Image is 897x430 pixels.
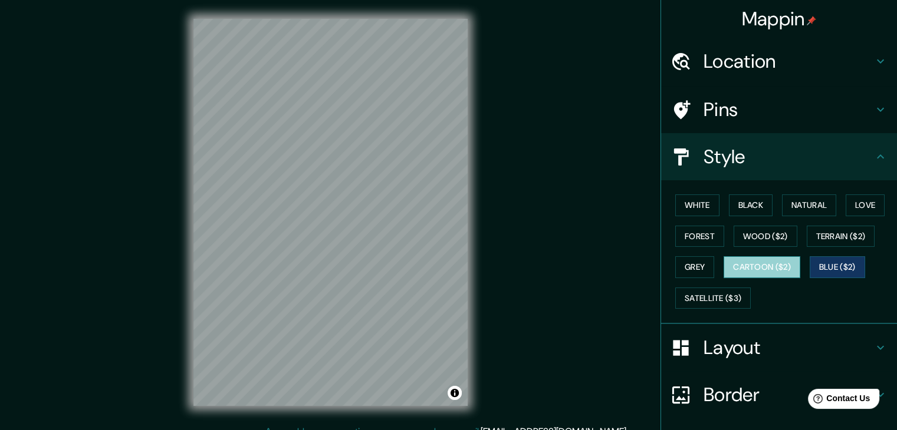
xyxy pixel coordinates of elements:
div: Location [661,38,897,85]
div: Pins [661,86,897,133]
button: Terrain ($2) [807,226,875,247]
button: Cartoon ($2) [724,256,800,278]
h4: Mappin [742,7,817,31]
h4: Pins [704,98,873,121]
h4: Location [704,49,873,73]
div: Layout [661,324,897,371]
button: White [675,194,719,216]
button: Black [729,194,773,216]
button: Love [846,194,885,216]
h4: Layout [704,336,873,359]
div: Style [661,133,897,180]
button: Satellite ($3) [675,287,751,309]
button: Forest [675,226,724,247]
canvas: Map [193,19,468,406]
h4: Border [704,383,873,406]
iframe: Help widget launcher [792,384,884,417]
img: pin-icon.png [807,16,816,25]
button: Blue ($2) [810,256,865,278]
div: Border [661,371,897,418]
h4: Style [704,145,873,168]
button: Wood ($2) [734,226,797,247]
button: Natural [782,194,836,216]
button: Toggle attribution [448,386,462,400]
button: Grey [675,256,714,278]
